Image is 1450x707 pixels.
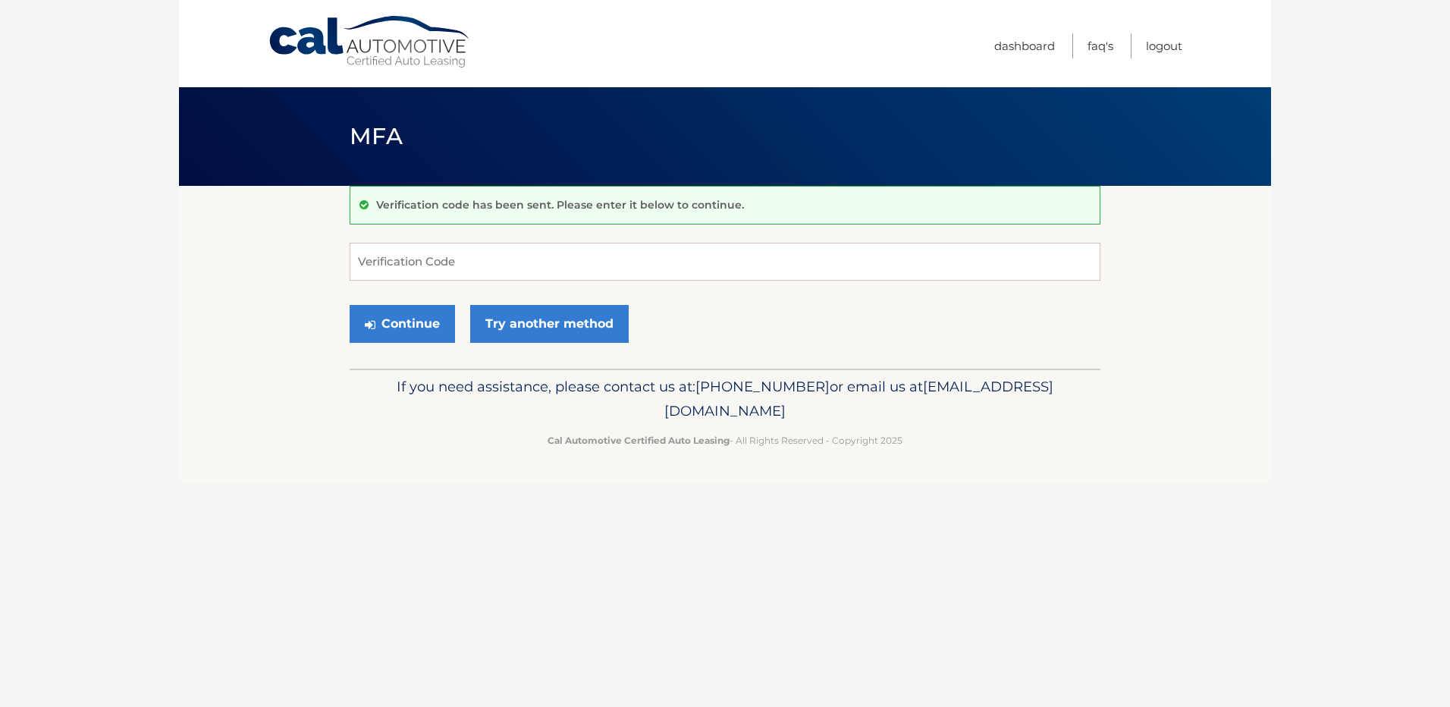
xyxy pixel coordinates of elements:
p: - All Rights Reserved - Copyright 2025 [359,432,1091,448]
a: Try another method [470,305,629,343]
span: [PHONE_NUMBER] [695,378,830,395]
span: MFA [350,122,403,150]
strong: Cal Automotive Certified Auto Leasing [548,435,730,446]
a: Logout [1146,33,1182,58]
a: Cal Automotive [268,15,472,69]
a: Dashboard [994,33,1055,58]
span: [EMAIL_ADDRESS][DOMAIN_NAME] [664,378,1053,419]
p: If you need assistance, please contact us at: or email us at [359,375,1091,423]
button: Continue [350,305,455,343]
input: Verification Code [350,243,1100,281]
a: FAQ's [1087,33,1113,58]
p: Verification code has been sent. Please enter it below to continue. [376,198,744,212]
